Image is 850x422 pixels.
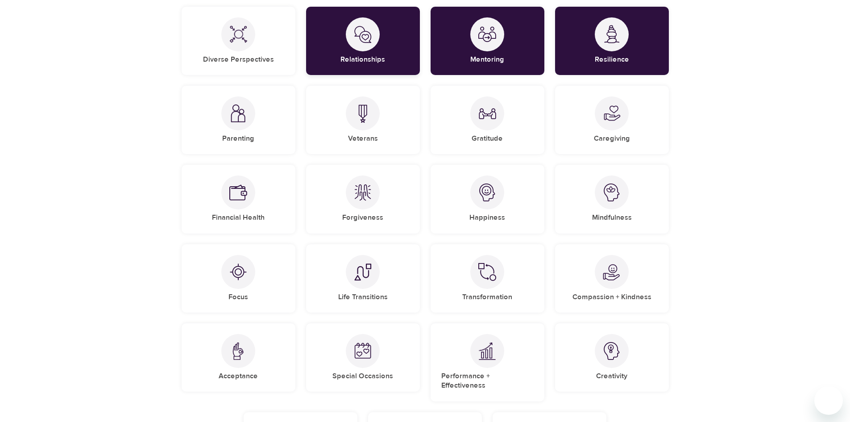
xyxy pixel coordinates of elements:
img: Focus [229,263,247,281]
h5: Focus [228,292,248,302]
h5: Mindfulness [592,213,632,222]
h5: Performance + Effectiveness [441,372,534,391]
h5: Happiness [469,213,505,222]
img: Acceptance [229,342,247,360]
h5: Mentoring [470,55,504,64]
div: MindfulnessMindfulness [555,165,669,233]
div: AcceptanceAcceptance [182,323,295,392]
h5: Acceptance [219,372,258,381]
h5: Transformation [462,292,512,302]
h5: Relationships [340,55,385,64]
img: Relationships [354,25,372,43]
div: ParentingParenting [182,86,295,154]
h5: Caregiving [594,134,630,143]
div: MentoringMentoring [431,7,544,75]
img: Transformation [478,263,496,281]
h5: Parenting [222,134,254,143]
div: CaregivingCaregiving [555,86,669,154]
img: Special Occasions [354,342,372,360]
div: Special OccasionsSpecial Occasions [306,323,420,392]
h5: Diverse Perspectives [203,55,274,64]
div: Performance + EffectivenessPerformance + Effectiveness [431,323,544,401]
div: Life TransitionsLife Transitions [306,244,420,313]
img: Performance + Effectiveness [478,342,496,360]
div: Financial HealthFinancial Health [182,165,295,233]
div: FocusFocus [182,244,295,313]
h5: Financial Health [212,213,265,222]
iframe: Tlačítko pro spuštění okna posílání zpráv [814,386,843,415]
img: Resilience [603,25,621,43]
h5: Special Occasions [332,372,393,381]
img: Caregiving [603,104,621,122]
div: Diverse PerspectivesDiverse Perspectives [182,7,295,75]
img: Diverse Perspectives [229,25,247,43]
h5: Forgiveness [342,213,383,222]
img: Compassion + Kindness [603,263,621,281]
div: VeteransVeterans [306,86,420,154]
img: Life Transitions [354,263,372,281]
div: ForgivenessForgiveness [306,165,420,233]
div: GratitudeGratitude [431,86,544,154]
img: Mentoring [478,25,496,43]
img: Creativity [603,342,621,360]
div: RelationshipsRelationships [306,7,420,75]
img: Forgiveness [354,184,372,201]
img: Happiness [478,184,496,201]
img: Mindfulness [603,184,621,201]
h5: Gratitude [472,134,503,143]
div: HappinessHappiness [431,165,544,233]
div: CreativityCreativity [555,323,669,392]
h5: Creativity [596,372,627,381]
div: Compassion + KindnessCompassion + Kindness [555,244,669,313]
h5: Life Transitions [338,292,388,302]
div: ResilienceResilience [555,7,669,75]
div: TransformationTransformation [431,244,544,313]
h5: Compassion + Kindness [572,292,651,302]
img: Financial Health [229,184,247,201]
img: Gratitude [478,104,496,122]
img: Veterans [354,104,372,123]
img: Parenting [229,104,247,123]
h5: Veterans [348,134,378,143]
h5: Resilience [595,55,629,64]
